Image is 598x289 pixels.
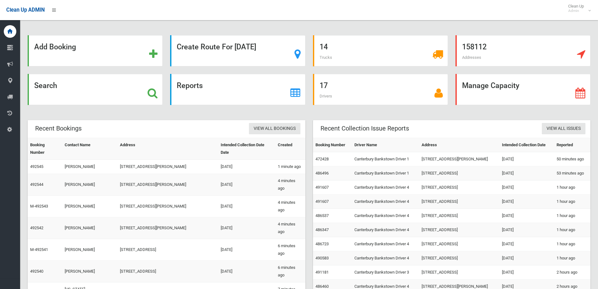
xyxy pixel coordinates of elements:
a: 492544 [30,182,43,187]
td: [DATE] [499,223,554,237]
td: [PERSON_NAME] [62,160,117,174]
a: 486347 [315,227,329,232]
td: 6 minutes ago [275,261,305,282]
th: Created [275,138,305,160]
span: Addresses [462,55,481,60]
th: Booking Number [313,138,352,152]
td: [DATE] [499,265,554,280]
td: [STREET_ADDRESS] [419,265,499,280]
td: [DATE] [499,195,554,209]
td: [DATE] [218,174,275,196]
td: 1 hour ago [554,195,590,209]
td: 4 minutes ago [275,196,305,217]
th: Reported [554,138,590,152]
a: 17 Drivers [313,74,448,105]
a: 492545 [30,164,43,169]
td: Canterbury Bankstown Driver 1 [352,152,419,166]
td: [DATE] [499,152,554,166]
td: [PERSON_NAME] [62,261,117,282]
td: 1 hour ago [554,223,590,237]
th: Booking Number [28,138,62,160]
th: Intended Collection Date [499,138,554,152]
td: [STREET_ADDRESS][PERSON_NAME] [117,174,218,196]
span: Trucks [320,55,332,60]
strong: Manage Capacity [462,81,519,90]
td: [STREET_ADDRESS][PERSON_NAME] [117,196,218,217]
td: [DATE] [499,181,554,195]
th: Contact Name [62,138,117,160]
td: [STREET_ADDRESS] [419,181,499,195]
td: 53 minutes ago [554,166,590,181]
a: 491607 [315,185,329,190]
td: 6 minutes ago [275,239,305,261]
td: [STREET_ADDRESS] [117,239,218,261]
td: [STREET_ADDRESS][PERSON_NAME] [419,152,499,166]
a: View All Issues [542,123,585,135]
a: Add Booking [28,35,163,66]
td: Canterbury Bankstown Driver 4 [352,181,419,195]
td: [PERSON_NAME] [62,239,117,261]
a: 486460 [315,284,329,289]
span: Clean Up [565,4,590,13]
td: 4 minutes ago [275,217,305,239]
td: [STREET_ADDRESS] [419,237,499,251]
strong: 158112 [462,42,487,51]
strong: 17 [320,81,328,90]
a: 490583 [315,256,329,260]
td: 4 minutes ago [275,174,305,196]
td: 50 minutes ago [554,152,590,166]
a: 486723 [315,242,329,246]
td: [PERSON_NAME] [62,217,117,239]
td: Canterbury Bankstown Driver 3 [352,265,419,280]
td: [DATE] [499,251,554,265]
strong: Search [34,81,57,90]
td: 1 hour ago [554,181,590,195]
td: Canterbury Bankstown Driver 1 [352,166,419,181]
td: [PERSON_NAME] [62,196,117,217]
td: [STREET_ADDRESS] [419,209,499,223]
td: [STREET_ADDRESS] [117,261,218,282]
td: [DATE] [499,166,554,181]
strong: Reports [177,81,203,90]
a: M-492543 [30,204,48,208]
header: Recent Collection Issue Reports [313,122,417,135]
td: Canterbury Bankstown Driver 4 [352,209,419,223]
a: 491181 [315,270,329,275]
a: 486537 [315,213,329,218]
td: [DATE] [218,239,275,261]
td: 1 hour ago [554,209,590,223]
td: 1 hour ago [554,251,590,265]
th: Intended Collection Date Date [218,138,275,160]
a: 158112 Addresses [455,35,590,66]
td: [STREET_ADDRESS] [419,166,499,181]
a: 492540 [30,269,43,274]
td: [DATE] [218,196,275,217]
td: [STREET_ADDRESS] [419,223,499,237]
td: [STREET_ADDRESS][PERSON_NAME] [117,217,218,239]
th: Driver Name [352,138,419,152]
td: [DATE] [499,237,554,251]
span: Drivers [320,94,332,98]
th: Address [419,138,499,152]
td: Canterbury Bankstown Driver 4 [352,237,419,251]
td: [STREET_ADDRESS] [419,251,499,265]
td: [PERSON_NAME] [62,174,117,196]
td: [STREET_ADDRESS][PERSON_NAME] [117,160,218,174]
td: 1 hour ago [554,237,590,251]
td: [DATE] [218,160,275,174]
td: [DATE] [499,209,554,223]
a: 14 Trucks [313,35,448,66]
a: 491607 [315,199,329,204]
a: Manage Capacity [455,74,590,105]
a: Reports [170,74,305,105]
td: 2 hours ago [554,265,590,280]
strong: 14 [320,42,328,51]
a: Search [28,74,163,105]
span: Clean Up ADMIN [6,7,45,13]
strong: Create Route For [DATE] [177,42,256,51]
td: Canterbury Bankstown Driver 4 [352,195,419,209]
a: View All Bookings [249,123,300,135]
a: M-492541 [30,247,48,252]
a: 486496 [315,171,329,175]
td: [STREET_ADDRESS] [419,195,499,209]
